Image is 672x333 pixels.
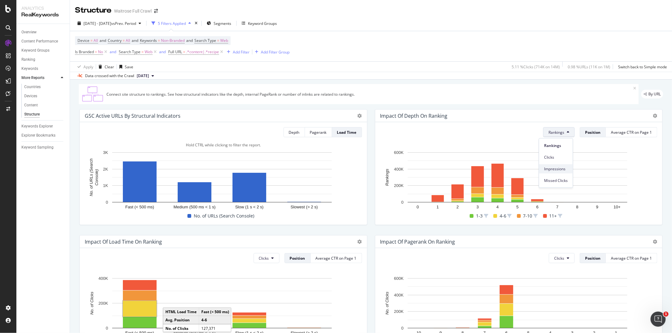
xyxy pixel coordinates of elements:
span: = [95,49,97,54]
text: 0 [401,200,403,205]
div: Pagerank [310,130,327,135]
text: 400K [394,167,404,172]
div: Content [24,102,38,109]
span: Impressions [544,166,568,172]
button: Keyword Groups [239,18,279,28]
span: = [90,38,93,43]
span: All [94,36,98,45]
button: Segments [204,18,234,28]
span: and [100,38,106,43]
div: Devices [24,93,37,99]
span: Rankings [549,130,564,135]
button: Add Filter Group [252,48,290,56]
text: 5 [516,205,518,209]
div: Analytics [21,5,65,11]
div: Impact of Depth on Ranking [380,113,448,119]
a: Devices [24,93,65,99]
div: Connect site structure to rankings. See how structural indicators like the depth, internal PageRa... [106,92,633,97]
span: Clicks [554,256,564,261]
button: [DATE] - [DATE]vsPrev. Period [75,18,144,28]
div: Content Performance [21,38,58,45]
text: 0 [106,326,108,330]
text: 8 [576,205,578,209]
div: Clear [105,64,114,70]
span: Is Branded [75,49,94,54]
span: Rankings [544,143,568,148]
span: Device [78,38,89,43]
div: Structure [24,111,40,118]
button: Switch back to Simple mode [616,62,667,72]
a: Keywords [21,65,65,72]
div: Position [290,256,305,261]
div: Impact of Load Time on Ranking [85,239,162,245]
text: No. of Clicks [385,292,389,315]
div: RealKeywords [21,11,65,19]
span: [DATE] - [DATE] [83,21,111,26]
span: Clicks [544,154,568,160]
button: Average CTR on Page 1 [606,127,657,137]
img: F0Sw6b7LoMDRDdksMmuy6DAkS35LApr8vgJ9F0Sw6b6rrwuzBICBAkBAgSAgQJAYKEAEFCgCAhQJAQIEgIECQECBICBAkBgoQ... [81,87,104,102]
text: 200K [394,183,404,188]
text: 0 [106,200,108,205]
text: 600K [394,150,404,155]
a: Keyword Groups [21,47,65,54]
text: 2 [457,205,459,209]
span: = [158,38,160,43]
button: Clear [96,62,114,72]
text: Console) [94,169,99,186]
button: Rankings [543,127,575,137]
a: More Reports [21,75,59,81]
button: Clicks [254,253,279,263]
div: Impact of Pagerank on Ranking [380,239,455,245]
span: Search Type [119,49,141,54]
div: Keyword Sampling [21,144,54,151]
div: Switch back to Simple mode [618,64,667,70]
div: 5 Filters Applied [158,21,186,26]
a: Content [24,102,65,109]
button: Load Time [332,127,362,137]
div: times [193,20,199,26]
div: GSC Active URLs by Structural Indicators [85,113,181,119]
span: Full URL [168,49,182,54]
button: Clicks [549,253,575,263]
div: A chart. [85,149,359,212]
div: Add Filter Group [261,49,290,55]
text: No. of Clicks [89,292,94,315]
div: Depth [289,130,300,135]
div: More Reports [21,75,44,81]
text: Slowest (> 2 s) [290,205,318,209]
text: 0 [401,326,403,330]
text: No. of URLs (Search [89,159,94,196]
button: Average CTR on Page 1 [311,253,362,263]
a: Countries [24,84,65,90]
span: = [141,49,144,54]
div: and [159,49,166,54]
span: Non-Branded [161,36,185,45]
button: 5 Filters Applied [149,18,193,28]
span: Country [108,38,122,43]
span: No [98,48,103,56]
span: .*content|.*recipe [186,48,219,56]
span: = [217,38,219,43]
a: Keyword Sampling [21,144,65,151]
iframe: Intercom live chat [651,312,666,327]
div: 0.98 % URLs ( 11K on 1M ) [568,64,610,70]
svg: A chart. [380,149,655,212]
span: 11+ [549,212,557,220]
span: 1 [663,312,669,317]
span: vs Prev. Period [111,21,136,26]
button: Pagerank [305,127,332,137]
button: [DATE] [134,72,157,80]
text: Rankings [385,169,389,186]
span: Missed Clicks [544,178,568,183]
div: Add Filter [233,49,250,55]
a: Ranking [21,56,65,63]
text: 400K [394,293,404,297]
div: Waitrose Full Crawl [114,8,152,14]
span: 4-6 [500,212,506,220]
div: Average CTR on Page 1 [611,256,652,261]
text: 4 [496,205,498,209]
span: Web [145,48,152,56]
div: Countries [24,84,41,90]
